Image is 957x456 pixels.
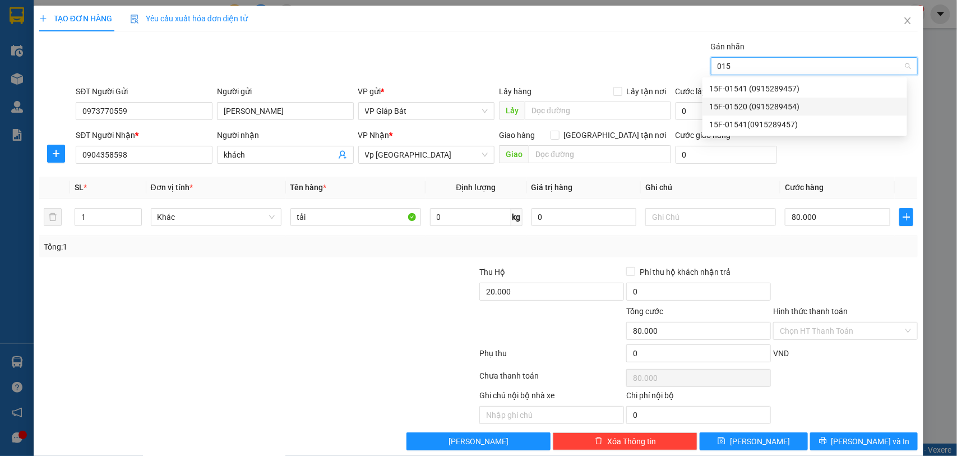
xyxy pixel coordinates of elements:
[645,208,776,226] input: Ghi Chú
[553,432,697,450] button: deleteXóa Thông tin
[773,349,789,358] span: VND
[676,87,726,96] label: Cước lấy hàng
[365,103,488,119] span: VP Giáp Bát
[76,85,212,98] div: SĐT Người Gửi
[499,102,525,119] span: Lấy
[76,129,212,141] div: SĐT Người Nhận
[456,183,496,192] span: Định lượng
[217,129,354,141] div: Người nhận
[709,118,900,131] div: 15F-01541(0915289457)
[39,14,112,23] span: TẠO ĐƠN HÀNG
[338,150,347,159] span: user-add
[44,241,370,253] div: Tổng: 1
[358,85,495,98] div: VP gửi
[626,307,663,316] span: Tổng cước
[217,85,354,98] div: Người gửi
[75,183,84,192] span: SL
[499,145,529,163] span: Giao
[449,435,508,448] span: [PERSON_NAME]
[730,435,790,448] span: [PERSON_NAME]
[900,213,913,222] span: plus
[702,116,907,133] div: 15F-01541(0915289457)
[718,437,725,446] span: save
[39,15,47,22] span: plus
[700,432,807,450] button: save[PERSON_NAME]
[676,131,731,140] label: Cước giao hàng
[560,129,671,141] span: [GEOGRAPHIC_DATA] tận nơi
[595,437,603,446] span: delete
[903,16,912,25] span: close
[531,208,637,226] input: 0
[59,43,89,51] span: 19003239
[158,209,275,225] span: Khác
[130,15,139,24] img: icon
[709,100,900,113] div: 15F-01520 (0915289454)
[773,307,848,316] label: Hình thức thanh toán
[718,59,733,73] input: Gán nhãn
[785,183,824,192] span: Cước hàng
[831,435,910,448] span: [PERSON_NAME] và In
[622,85,671,98] span: Lấy tận nơi
[48,149,64,158] span: plus
[44,208,62,226] button: delete
[35,53,113,62] span: 15F-01520 (0915289454)
[46,64,103,88] strong: PHIẾU GỬI HÀNG
[626,389,771,406] div: Chi phí nội bộ
[511,208,523,226] span: kg
[47,145,65,163] button: plus
[479,406,624,424] input: Nhập ghi chú
[130,14,248,23] span: Yêu cầu xuất hóa đơn điện tử
[702,98,907,116] div: 15F-01520 (0915289454)
[529,145,671,163] input: Dọc đường
[151,183,193,192] span: Đơn vị tính
[676,146,777,164] input: Cước giao hàng
[36,23,113,40] span: Số 939 Giải Phóng (Đối diện Ga Giáp Bát)
[499,87,531,96] span: Lấy hàng
[479,389,624,406] div: Ghi chú nội bộ nhà xe
[290,183,327,192] span: Tên hàng
[819,437,827,446] span: printer
[676,102,777,120] input: Cước lấy hàng
[115,38,172,50] span: GB08250181
[711,42,745,51] label: Gán nhãn
[525,102,671,119] input: Dọc đường
[607,435,656,448] span: Xóa Thông tin
[45,6,103,21] span: Kết Đoàn
[358,131,390,140] span: VP Nhận
[479,370,626,389] div: Chưa thanh toán
[892,6,923,37] button: Close
[290,208,421,226] input: VD: Bàn, Ghế
[479,347,626,367] div: Phụ thu
[899,208,913,226] button: plus
[6,27,34,67] img: logo
[641,177,780,199] th: Ghi chú
[406,432,551,450] button: [PERSON_NAME]
[635,266,735,278] span: Phí thu hộ khách nhận trả
[499,131,535,140] span: Giao hàng
[709,82,900,95] div: 15F-01541 (0915289457)
[810,432,918,450] button: printer[PERSON_NAME] và In
[365,146,488,163] span: Vp Thượng Lý
[531,183,573,192] span: Giá trị hàng
[479,268,505,277] span: Thu Hộ
[702,80,907,98] div: 15F-01541 (0915289457)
